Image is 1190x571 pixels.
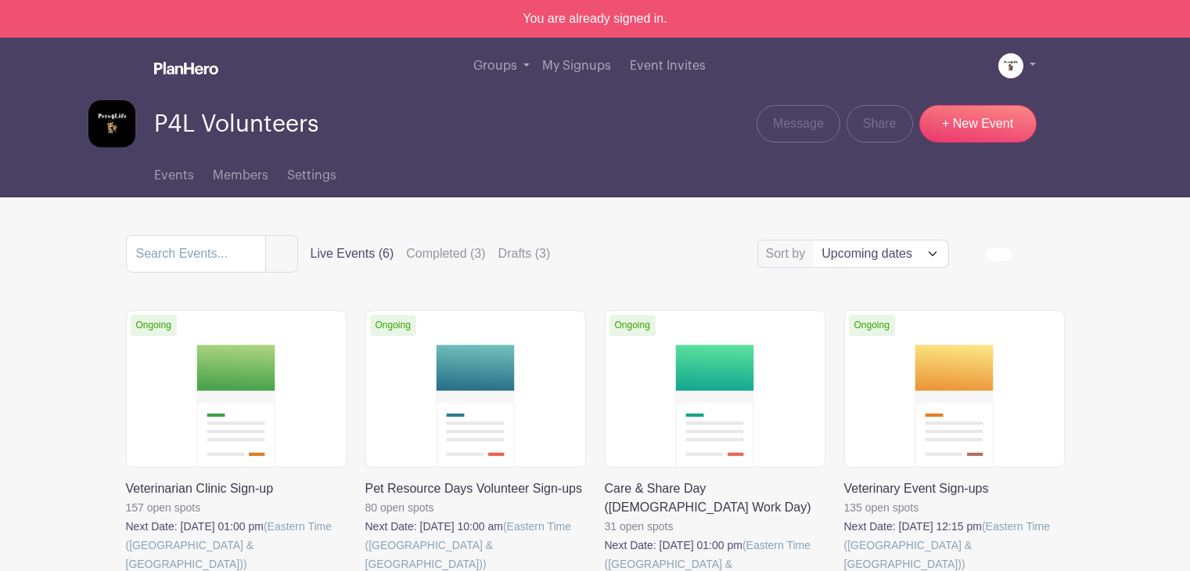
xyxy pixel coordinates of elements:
span: Events [154,169,194,182]
label: Live Events (6) [311,244,394,263]
span: Message [773,114,824,133]
a: Events [154,147,194,197]
span: Members [213,169,268,182]
label: Sort by [766,244,811,263]
div: filters [311,244,551,263]
img: small%20square%20logo.jpg [998,53,1023,78]
a: Members [213,147,268,197]
span: Event Invites [630,60,706,72]
input: Search Events... [126,235,266,273]
a: My Signups [536,38,617,94]
label: Drafts (3) [498,244,551,263]
span: Settings [287,169,336,182]
img: square%20black%20logo%20FB%20profile.jpg [88,100,135,147]
span: My Signups [542,60,611,72]
a: Share [847,105,913,143]
span: Groups [473,60,517,72]
a: Message [757,105,840,143]
a: Groups [467,38,537,94]
a: Event Invites [624,38,712,94]
span: P4L Volunteers [154,111,318,137]
img: logo_white-6c42ec7e38ccf1d336a20a19083b03d10ae64f83f12c07503d8b9e83406b4c7d.svg [154,62,218,74]
label: Completed (3) [406,244,485,263]
a: Settings [287,147,336,197]
a: + New Event [919,105,1037,143]
div: order and view [987,248,1065,261]
span: Share [863,114,897,133]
